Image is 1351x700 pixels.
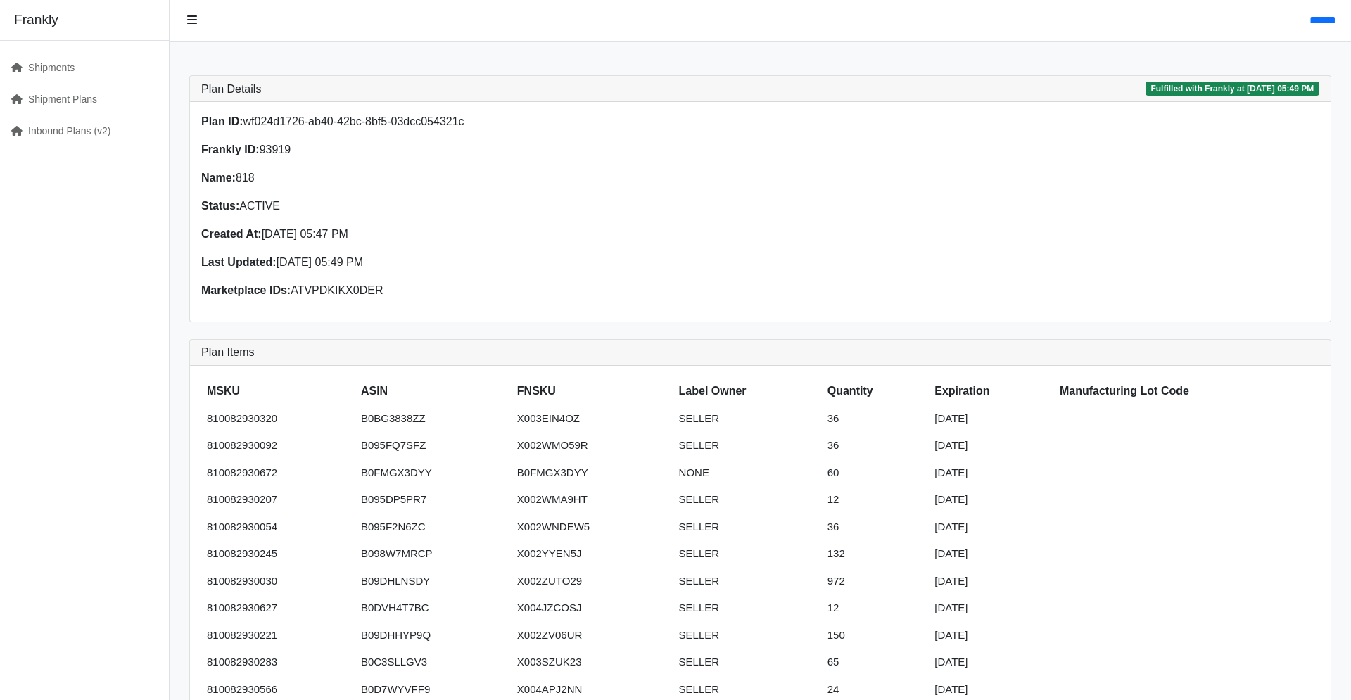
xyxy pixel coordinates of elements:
td: X002ZUTO29 [512,568,673,595]
td: 60 [822,459,930,487]
td: 150 [822,622,930,649]
th: FNSKU [512,377,673,405]
p: ATVPDKIKX0DER [201,282,752,299]
td: 132 [822,540,930,568]
th: MSKU [201,377,355,405]
td: SELLER [673,432,822,459]
td: B0DVH4T7BC [355,594,512,622]
td: 810082930207 [201,486,355,514]
td: B09DHLNSDY [355,568,512,595]
td: B095DP5PR7 [355,486,512,514]
td: 36 [822,432,930,459]
td: [DATE] [929,540,1054,568]
strong: Status: [201,200,239,212]
td: B09DHHYP9Q [355,622,512,649]
th: Expiration [929,377,1054,405]
td: 810082930030 [201,568,355,595]
td: [DATE] [929,486,1054,514]
td: 810082930627 [201,594,355,622]
td: SELLER [673,568,822,595]
th: Quantity [822,377,930,405]
td: 12 [822,594,930,622]
td: B098W7MRCP [355,540,512,568]
td: 36 [822,514,930,541]
td: 810082930054 [201,514,355,541]
td: X003SZUK23 [512,649,673,676]
h3: Plan Items [201,345,1319,359]
td: B0BG3838ZZ [355,405,512,433]
td: SELLER [673,649,822,676]
td: SELLER [673,594,822,622]
p: ACTIVE [201,198,752,215]
td: B095FQ7SFZ [355,432,512,459]
td: [DATE] [929,405,1054,433]
td: B0FMGX3DYY [355,459,512,487]
td: X002WMA9HT [512,486,673,514]
td: 36 [822,405,930,433]
th: Manufacturing Lot Code [1054,377,1319,405]
span: Fulfilled with Frankly at [DATE] 05:49 PM [1146,82,1319,96]
p: wf024d1726-ab40-42bc-8bf5-03dcc054321c [201,113,752,130]
td: 810082930245 [201,540,355,568]
p: 93919 [201,141,752,158]
p: [DATE] 05:47 PM [201,226,752,243]
td: X002ZV06UR [512,622,673,649]
td: X002WMO59R [512,432,673,459]
td: [DATE] [929,649,1054,676]
td: [DATE] [929,459,1054,487]
p: [DATE] 05:49 PM [201,254,752,271]
td: SELLER [673,540,822,568]
p: 818 [201,170,752,186]
td: [DATE] [929,568,1054,595]
th: ASIN [355,377,512,405]
td: X004JZCOSJ [512,594,673,622]
strong: Created At: [201,228,262,240]
td: [DATE] [929,514,1054,541]
td: 972 [822,568,930,595]
td: NONE [673,459,822,487]
td: 65 [822,649,930,676]
strong: Last Updated: [201,256,277,268]
strong: Name: [201,172,236,184]
td: 12 [822,486,930,514]
td: 810082930283 [201,649,355,676]
td: 810082930672 [201,459,355,487]
td: X002WNDEW5 [512,514,673,541]
td: 810082930092 [201,432,355,459]
strong: Plan ID: [201,115,243,127]
td: X002YYEN5J [512,540,673,568]
td: X003EIN4OZ [512,405,673,433]
td: SELLER [673,514,822,541]
strong: Marketplace IDs: [201,284,291,296]
th: Label Owner [673,377,822,405]
td: B095F2N6ZC [355,514,512,541]
td: SELLER [673,486,822,514]
td: [DATE] [929,432,1054,459]
td: B0FMGX3DYY [512,459,673,487]
td: [DATE] [929,594,1054,622]
td: [DATE] [929,622,1054,649]
td: 810082930221 [201,622,355,649]
td: B0C3SLLGV3 [355,649,512,676]
strong: Frankly ID: [201,144,260,155]
td: SELLER [673,622,822,649]
h3: Plan Details [201,82,261,96]
td: SELLER [673,405,822,433]
td: 810082930320 [201,405,355,433]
